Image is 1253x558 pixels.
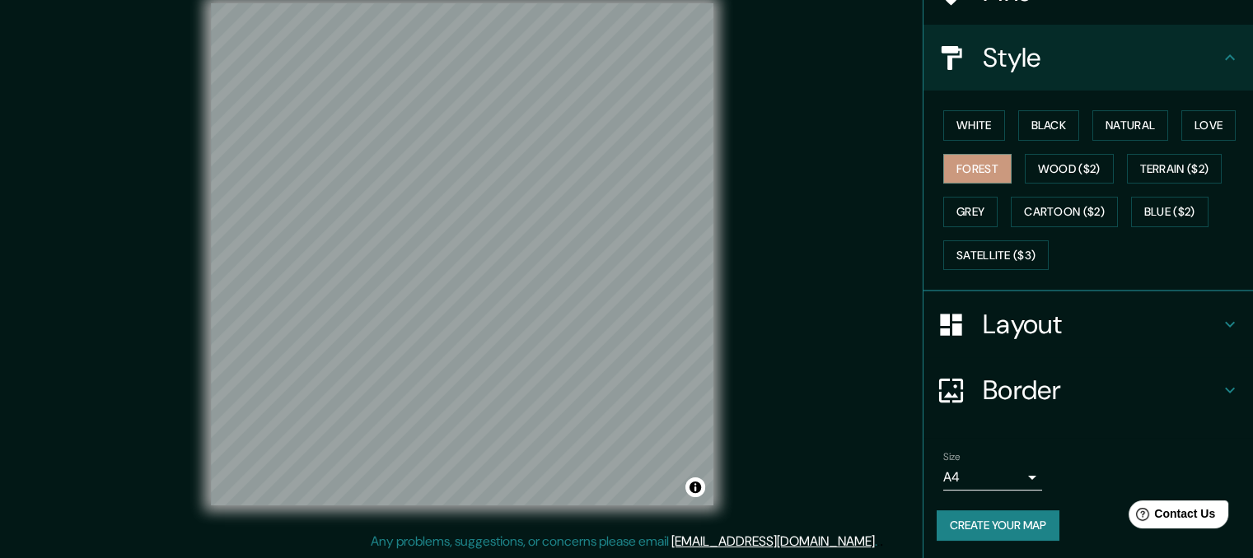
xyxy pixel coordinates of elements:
[1181,110,1236,141] button: Love
[943,464,1042,491] div: A4
[877,532,880,551] div: .
[1011,197,1118,227] button: Cartoon ($2)
[923,357,1253,423] div: Border
[983,41,1220,74] h4: Style
[943,154,1012,184] button: Forest
[923,25,1253,91] div: Style
[1106,494,1235,540] iframe: Help widget launcher
[983,308,1220,341] h4: Layout
[211,3,713,505] canvas: Map
[943,110,1005,141] button: White
[371,532,877,551] p: Any problems, suggestions, or concerns please email .
[937,510,1059,541] button: Create your map
[1018,110,1080,141] button: Black
[943,240,1049,271] button: Satellite ($3)
[983,374,1220,407] h4: Border
[943,197,998,227] button: Grey
[671,532,875,550] a: [EMAIL_ADDRESS][DOMAIN_NAME]
[943,450,961,464] label: Size
[685,477,705,497] button: Toggle attribution
[1092,110,1168,141] button: Natural
[1127,154,1223,184] button: Terrain ($2)
[923,291,1253,357] div: Layout
[1131,197,1209,227] button: Blue ($2)
[1025,154,1114,184] button: Wood ($2)
[880,532,883,551] div: .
